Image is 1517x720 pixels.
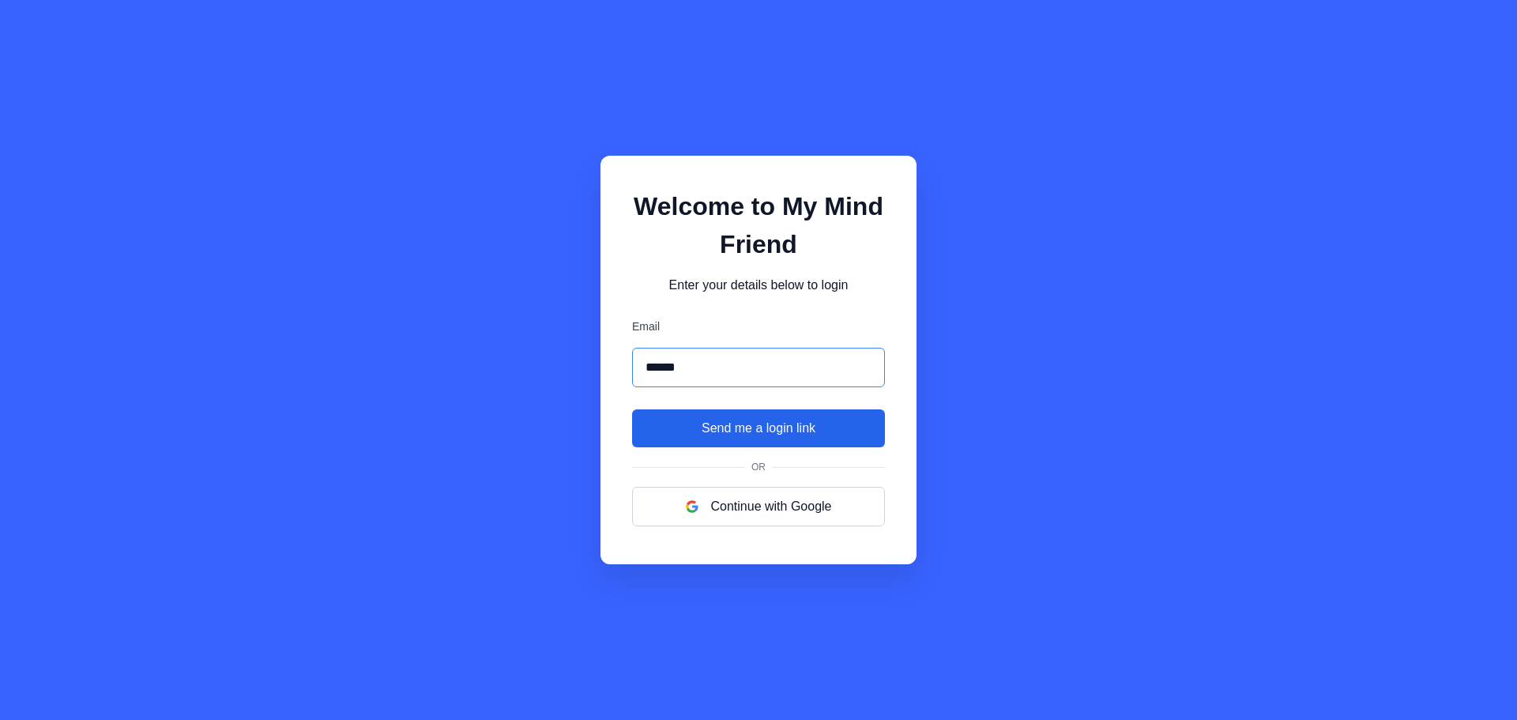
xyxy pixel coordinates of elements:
[632,187,885,263] h1: Welcome to My Mind Friend
[686,500,698,513] img: google logo
[632,319,885,335] label: Email
[632,487,885,526] button: Continue with Google
[632,409,885,447] button: Send me a login link
[745,460,772,474] span: Or
[632,276,885,295] p: Enter your details below to login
